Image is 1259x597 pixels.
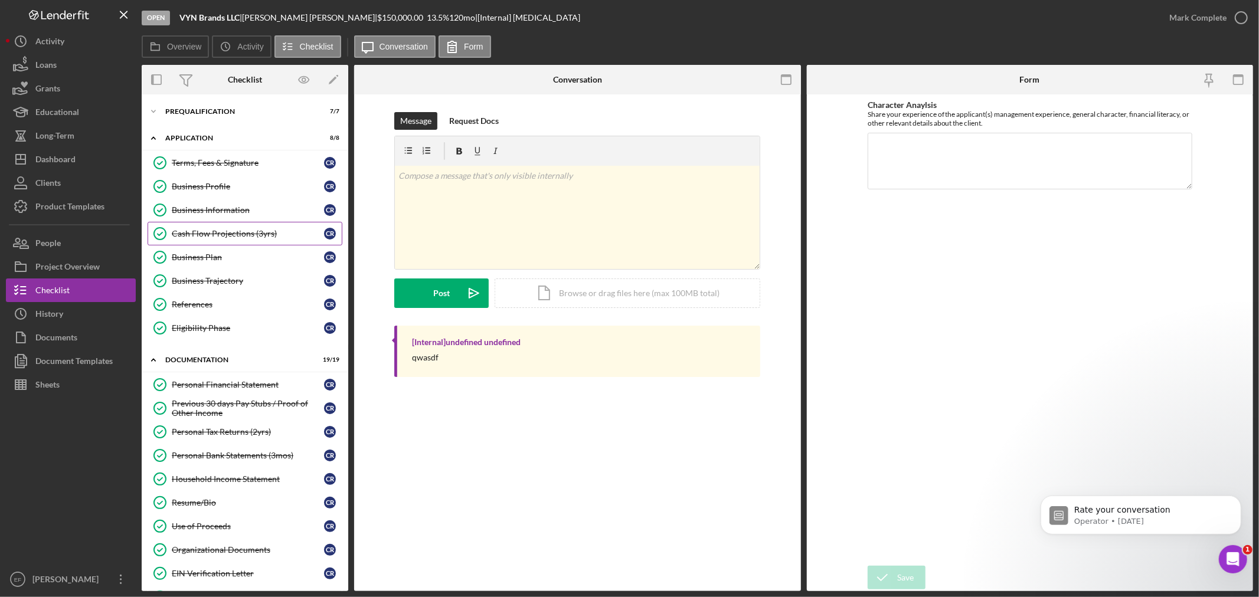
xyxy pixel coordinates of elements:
div: Save [897,566,914,589]
text: EF [14,576,21,583]
div: C R [324,520,336,532]
div: Conversation [553,75,602,84]
button: Save [868,566,926,589]
div: Application [165,135,310,142]
div: Grants [35,77,60,103]
label: Conversation [380,42,429,51]
button: Form [439,35,491,58]
div: | [179,13,242,22]
div: C R [324,228,336,240]
div: [PERSON_NAME] [30,568,106,594]
div: C R [324,402,336,414]
div: C R [324,379,336,391]
div: C R [324,204,336,216]
button: Documents [6,326,136,349]
div: 8 / 8 [318,135,339,142]
div: Message [400,112,431,130]
div: Personal Financial Statement [172,380,324,389]
a: Resume/BioCR [148,491,342,514]
a: Personal Financial StatementCR [148,373,342,396]
button: Mark Complete [1157,6,1253,29]
div: C R [324,426,336,438]
button: Activity [212,35,271,58]
button: Request Docs [443,112,505,130]
div: C R [324,181,336,192]
div: C R [324,322,336,334]
button: Document Templates [6,349,136,373]
div: | [Internal] [MEDICAL_DATA] [475,13,580,22]
div: Sheets [35,373,60,399]
a: EIN Verification LetterCR [148,562,342,585]
div: Prequalification [165,108,310,115]
div: C R [324,450,336,461]
a: Eligibility PhaseCR [148,316,342,340]
div: Documentation [165,356,310,363]
button: Sheets [6,373,136,396]
div: Personal Tax Returns (2yrs) [172,427,324,437]
div: Documents [35,326,77,352]
button: Dashboard [6,147,136,171]
div: 120 mo [449,13,475,22]
div: Project Overview [35,255,100,281]
div: Educational [35,100,79,127]
label: Character Anaylsis [868,100,937,110]
button: Checklist [6,278,136,302]
div: Business Profile [172,182,324,191]
button: Clients [6,171,136,195]
div: Checklist [35,278,70,305]
button: History [6,302,136,326]
a: Business TrajectoryCR [148,269,342,293]
div: Post [433,278,450,308]
div: Open [142,11,170,25]
b: VYN Brands LLC [179,12,240,22]
div: Terms, Fees & Signature [172,158,324,168]
div: Use of Proceeds [172,521,324,531]
div: Loans [35,53,57,80]
button: Checklist [274,35,341,58]
label: Overview [167,42,201,51]
div: Form [1020,75,1040,84]
button: Grants [6,77,136,100]
button: Activity [6,29,136,53]
a: Personal Bank Statements (3mos)CR [148,444,342,467]
div: 7 / 7 [318,108,339,115]
div: C R [324,298,336,310]
div: EIN Verification Letter [172,569,324,578]
button: Project Overview [6,255,136,278]
div: Business Information [172,205,324,215]
a: Personal Tax Returns (2yrs)CR [148,420,342,444]
a: Business InformationCR [148,198,342,222]
div: References [172,300,324,309]
div: C R [324,251,336,263]
button: Long-Term [6,124,136,147]
div: C R [324,568,336,579]
div: Resume/Bio [172,498,324,507]
button: Product Templates [6,195,136,218]
div: Business Trajectory [172,276,324,286]
a: ReferencesCR [148,293,342,316]
a: Previous 30 days Pay Stubs / Proof of Other IncomeCR [148,396,342,420]
span: 1 [1243,545,1253,555]
a: Use of ProceedsCR [148,514,342,538]
div: Checklist [228,75,262,84]
div: C R [324,497,336,509]
div: Business Plan [172,252,324,262]
div: Personal Bank Statements (3mos) [172,451,324,460]
div: Mark Complete [1169,6,1227,29]
iframe: Intercom notifications message [1023,471,1259,565]
a: Business ProfileCR [148,175,342,198]
div: Long-Term [35,124,74,150]
button: Message [394,112,437,130]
